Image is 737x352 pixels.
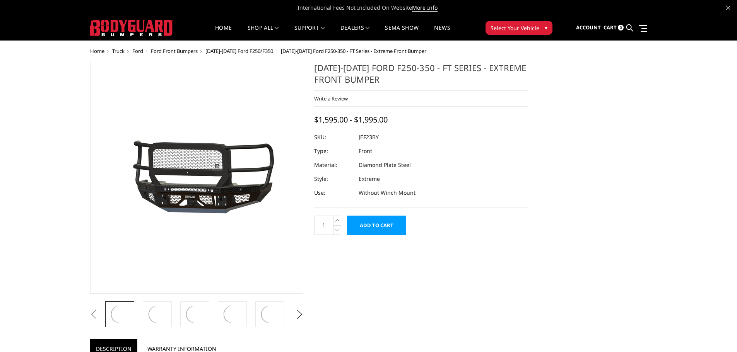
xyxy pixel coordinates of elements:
a: Truck [112,48,125,54]
dt: SKU: [314,130,353,144]
img: BODYGUARD BUMPERS [90,20,173,36]
a: Ford Front Bumpers [151,48,198,54]
dt: Style: [314,172,353,186]
a: Dealers [340,25,370,40]
dd: Without Winch Mount [359,186,416,200]
a: More Info [412,4,438,12]
a: Home [90,48,104,54]
dt: Type: [314,144,353,158]
a: Home [215,25,232,40]
a: Ford [132,48,143,54]
input: Add to Cart [347,216,406,235]
a: SEMA Show [385,25,419,40]
a: Account [576,17,601,38]
a: shop all [248,25,279,40]
button: Previous [88,309,100,320]
dd: Extreme [359,172,380,186]
img: 2023-2025 Ford F250-350 - FT Series - Extreme Front Bumper [184,304,205,325]
a: Support [294,25,325,40]
img: 2023-2025 Ford F250-350 - FT Series - Extreme Front Bumper [259,304,280,325]
dt: Use: [314,186,353,200]
button: Select Your Vehicle [486,21,552,35]
img: 2023-2025 Ford F250-350 - FT Series - Extreme Front Bumper [100,133,293,223]
a: [DATE]-[DATE] Ford F250/F350 [205,48,273,54]
span: Account [576,24,601,31]
a: Write a Review [314,95,348,102]
a: Cart 0 [604,17,624,38]
dd: JEF23BY [359,130,379,144]
dd: Front [359,144,372,158]
span: Select Your Vehicle [491,24,539,32]
a: News [434,25,450,40]
span: Cart [604,24,617,31]
button: Next [294,309,305,320]
span: [DATE]-[DATE] Ford F250-350 - FT Series - Extreme Front Bumper [281,48,426,54]
span: ▾ [545,24,547,32]
span: $1,595.00 - $1,995.00 [314,114,388,125]
dt: Material: [314,158,353,172]
img: 2023-2025 Ford F250-350 - FT Series - Extreme Front Bumper [147,304,168,325]
dd: Diamond Plate Steel [359,158,411,172]
h1: [DATE]-[DATE] Ford F250-350 - FT Series - Extreme Front Bumper [314,62,528,91]
span: 0 [618,25,624,31]
a: 2023-2025 Ford F250-350 - FT Series - Extreme Front Bumper [90,62,304,294]
img: 2023-2025 Ford F250-350 - FT Series - Extreme Front Bumper [109,304,130,325]
img: 2023-2025 Ford F250-350 - FT Series - Extreme Front Bumper [222,304,243,325]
